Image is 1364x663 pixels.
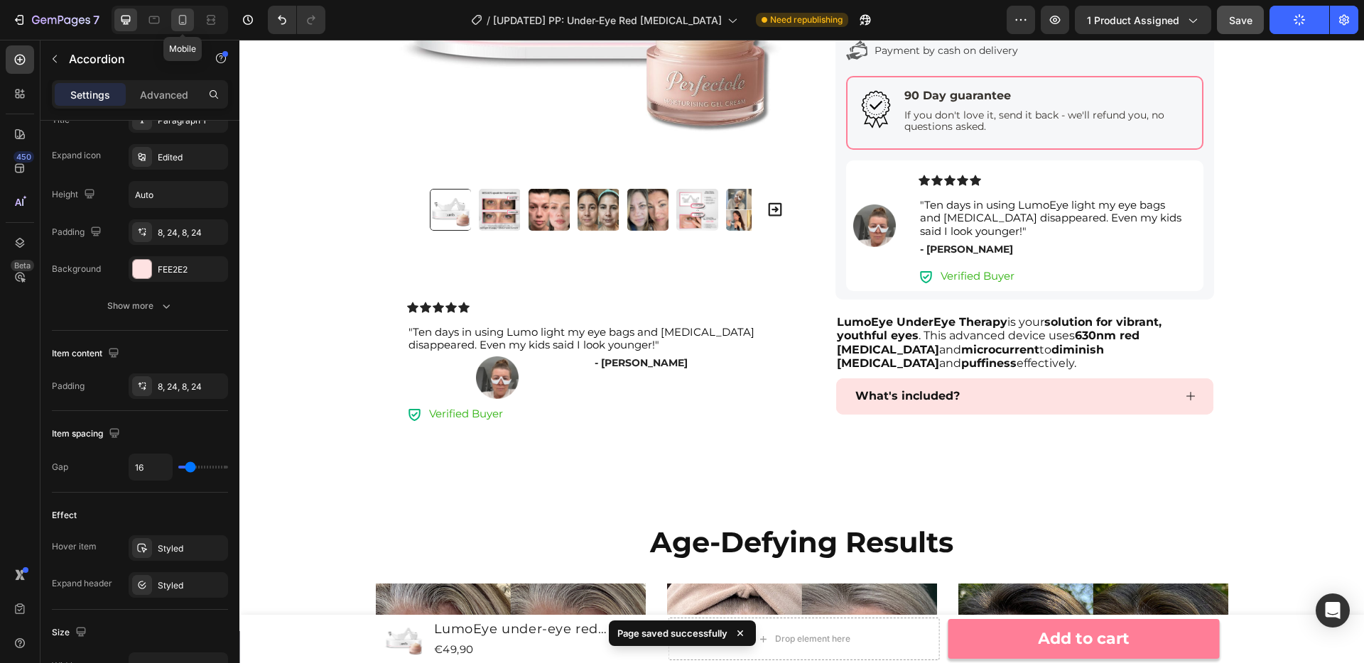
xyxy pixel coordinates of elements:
div: Edited [158,151,224,164]
div: Add to cart [799,585,890,613]
span: Verified Buyer [701,229,775,243]
div: Item content [52,344,122,363]
strong: - [PERSON_NAME] [355,317,448,329]
p: What's included? [616,346,720,367]
div: Beta [11,260,34,271]
div: Padding [52,223,104,242]
div: Styled [158,579,224,592]
div: Hover item [52,540,97,553]
strong: LumoEye UnderEye Therapy [597,275,768,289]
p: If you don't love it, send it back - we'll refund you, no questions asked. [665,70,954,94]
span: Need republishing [770,13,843,26]
strong: - [PERSON_NAME] [681,203,774,216]
p: Page saved successfully [617,626,727,640]
input: Auto [129,454,172,480]
input: Auto [129,182,227,207]
div: Size [52,623,90,642]
span: "Ten days in using Lumo light my eye bags and [MEDICAL_DATA] disappeared. Even my kids said I loo... [169,285,515,311]
div: FEE2E2 [158,263,224,276]
button: Save [1217,6,1264,34]
div: Paragraph 1 [158,114,224,127]
span: "Ten days in using LumoEye light my eye bags and [MEDICAL_DATA] disappeared. Even my kids said I ... [681,158,942,197]
div: Effect [52,509,77,522]
div: 8, 24, 8, 24 [158,380,224,393]
span: 1 product assigned [1087,13,1179,28]
span: Save [1229,14,1252,26]
button: Add to cart [709,579,980,619]
span: [UPDATED] PP: Under-Eye Red [MEDICAL_DATA] [493,13,722,28]
strong: 630nm red [MEDICAL_DATA] [597,289,900,316]
p: is your . This advanced device uses and to and effectively. [597,275,973,330]
img: gempages_575990336900301650-f981c369-329e-47eb-a10d-6c59619beb0f.png [614,165,656,207]
p: Settings [70,87,110,102]
strong: microcurrent [722,303,800,317]
img: gempages_575990336900301650-f981c369-329e-47eb-a10d-6c59619beb0f.png [237,317,279,359]
div: Item spacing [52,424,123,444]
p: Accordion [69,50,190,67]
div: Drop element here [536,593,611,605]
strong: puffiness [722,317,777,330]
div: 8, 24, 8, 24 [158,226,224,239]
p: Advanced [140,87,188,102]
strong: diminish [MEDICAL_DATA] [597,303,865,330]
p: 7 [93,11,99,28]
div: Expand icon [52,149,101,162]
span: Verified Buyer [190,367,264,380]
img: gempages_575990336900301650-5e8543ed-e4ba-45c3-84f5-bd67312001a5.png [615,48,658,91]
p: 90 Day guarantee [665,46,954,67]
span: / [487,13,490,28]
div: Padding [52,380,85,393]
button: 1 product assigned [1075,6,1211,34]
iframe: To enrich screen reader interactions, please activate Accessibility in Grammarly extension settings [239,40,1364,663]
button: Carousel Next Arrow [521,155,550,184]
div: Styled [158,542,224,555]
span: Payment by cash on delivery [635,4,779,17]
div: Show more [107,299,173,313]
strong: Age-Defying Results [411,485,714,520]
button: Show more [52,293,228,319]
div: Expand header [52,577,112,590]
div: Background [52,263,101,275]
div: 450 [13,151,34,163]
div: Gap [52,461,68,473]
strong: solution for vibrant, youthful eyes [597,275,922,302]
div: Height [52,185,98,204]
div: Undo/Redo [268,6,325,34]
div: Open Intercom Messenger [1316,593,1350,628]
button: 7 [6,6,106,34]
